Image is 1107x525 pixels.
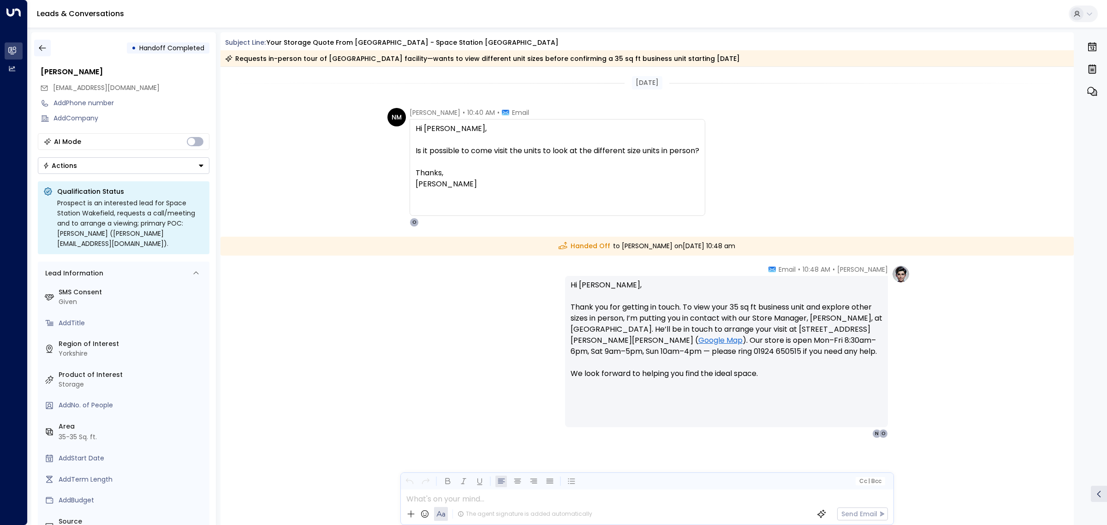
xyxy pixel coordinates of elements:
[837,265,888,274] span: [PERSON_NAME]
[53,83,160,92] span: [EMAIL_ADDRESS][DOMAIN_NAME]
[59,318,206,328] div: AddTitle
[467,108,495,117] span: 10:40 AM
[497,108,500,117] span: •
[803,265,830,274] span: 10:48 AM
[410,108,460,117] span: [PERSON_NAME]
[463,108,465,117] span: •
[220,237,1074,256] div: to [PERSON_NAME] on [DATE] 10:48 am
[54,113,209,123] div: AddCompany
[37,8,124,19] a: Leads & Conversations
[571,280,882,390] p: Hi [PERSON_NAME], Thank you for getting in touch. To view your 35 sq ft business unit and explore...
[59,349,206,358] div: Yorkshire
[872,429,881,438] div: N
[416,123,699,212] div: Hi [PERSON_NAME],
[59,453,206,463] div: AddStart Date
[387,108,406,126] div: NM
[131,40,136,56] div: •
[225,38,266,47] span: Subject Line:
[892,265,910,283] img: profile-logo.png
[855,477,885,486] button: Cc|Bcc
[410,218,419,227] div: O
[868,478,870,484] span: |
[42,268,103,278] div: Lead Information
[59,495,206,505] div: AddBudget
[59,432,97,442] div: 35-35 Sq. ft.
[53,83,160,93] span: trading@bishbosh.uk
[139,43,204,53] span: Handoff Completed
[38,157,209,174] div: Button group with a nested menu
[59,400,206,410] div: AddNo. of People
[698,335,743,346] a: Google Map
[57,187,204,196] p: Qualification Status
[59,380,206,389] div: Storage
[512,108,529,117] span: Email
[798,265,800,274] span: •
[59,475,206,484] div: AddTerm Length
[416,167,699,179] div: Thanks,
[225,54,740,63] div: Requests in-person tour of [GEOGRAPHIC_DATA] facility—wants to view different unit sizes before c...
[43,161,77,170] div: Actions
[38,157,209,174] button: Actions
[267,38,559,48] div: Your storage quote from [GEOGRAPHIC_DATA] - Space Station [GEOGRAPHIC_DATA]
[420,476,431,487] button: Redo
[57,198,204,249] div: Prospect is an interested lead for Space Station Wakefield, requests a call/meeting and to arrang...
[416,179,699,212] div: [PERSON_NAME]
[632,76,662,89] div: [DATE]
[833,265,835,274] span: •
[879,429,888,438] div: O
[779,265,796,274] span: Email
[59,370,206,380] label: Product of Interest
[54,137,81,146] div: AI Mode
[404,476,415,487] button: Undo
[416,145,699,156] div: Is it possible to come visit the units to look at the different size units in person?
[458,510,592,518] div: The agent signature is added automatically
[59,287,206,297] label: SMS Consent
[559,241,610,251] span: Handed Off
[59,339,206,349] label: Region of Interest
[59,297,206,307] div: Given
[859,478,881,484] span: Cc Bcc
[54,98,209,108] div: AddPhone number
[59,422,206,431] label: Area
[41,66,209,78] div: [PERSON_NAME]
